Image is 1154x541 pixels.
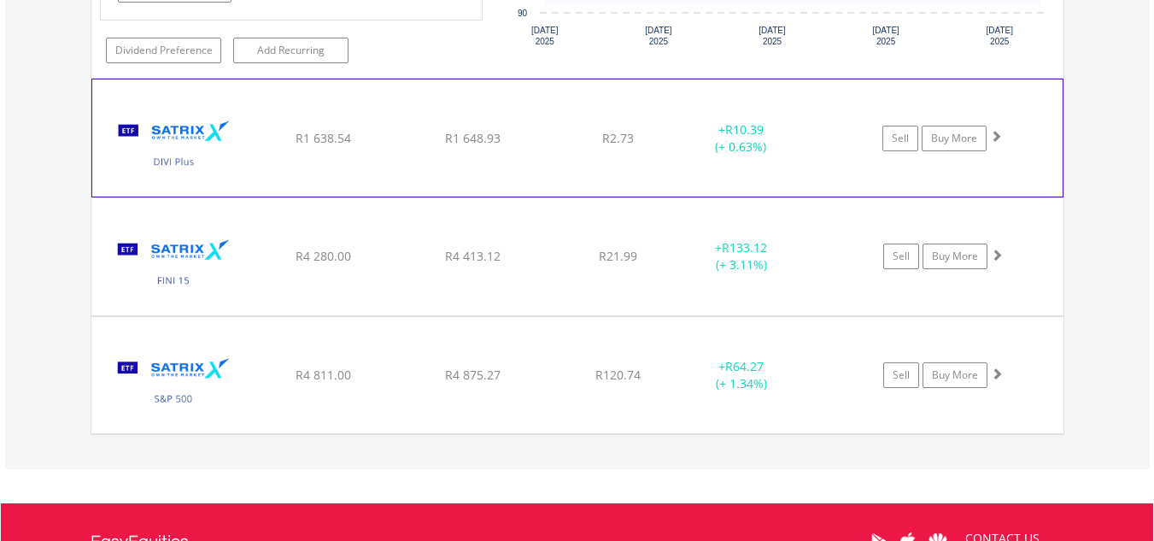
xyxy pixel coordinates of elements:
span: R21.99 [599,248,637,264]
span: R120.74 [595,367,641,383]
span: R1 638.54 [296,130,351,146]
span: R1 648.93 [445,130,501,146]
span: R10.39 [725,121,764,138]
div: + (+ 3.11%) [677,239,806,273]
a: Sell [883,362,919,388]
a: Buy More [923,362,987,388]
span: R64.27 [725,358,764,374]
text: [DATE] 2025 [986,26,1013,46]
text: [DATE] 2025 [531,26,559,46]
div: + (+ 0.63%) [677,121,805,156]
a: Sell [882,126,918,151]
a: Sell [883,244,919,269]
img: TFSA.STXFIN.png [100,220,247,311]
span: R4 875.27 [445,367,501,383]
text: [DATE] 2025 [872,26,899,46]
a: Buy More [922,126,987,151]
text: [DATE] 2025 [759,26,786,46]
text: 90 [518,9,528,18]
a: Dividend Preference [106,38,221,63]
a: Add Recurring [233,38,349,63]
span: R2.73 [602,130,634,146]
span: R4 413.12 [445,248,501,264]
span: R133.12 [722,239,767,256]
text: [DATE] 2025 [645,26,672,46]
img: TFSA.STX500.png [100,338,247,430]
span: R4 811.00 [296,367,351,383]
span: R4 280.00 [296,248,351,264]
div: + (+ 1.34%) [677,358,806,392]
a: Buy More [923,244,987,269]
img: TFSA.STXDIV.png [101,101,248,191]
